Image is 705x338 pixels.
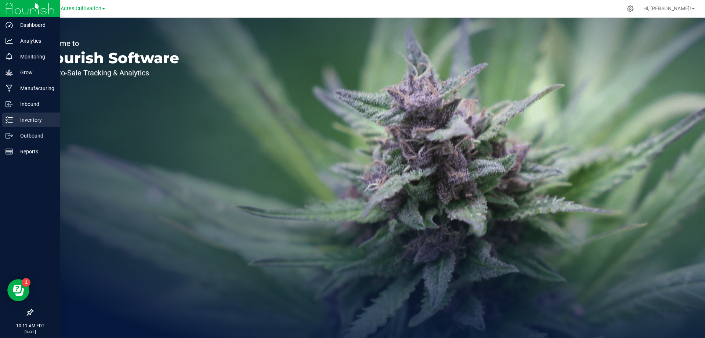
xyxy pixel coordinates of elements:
inline-svg: Outbound [6,132,13,139]
inline-svg: Inbound [6,100,13,108]
inline-svg: Grow [6,69,13,76]
p: Inbound [13,100,57,108]
p: Dashboard [13,21,57,29]
span: Green Acres Cultivation [45,6,101,12]
p: Grow [13,68,57,77]
inline-svg: Inventory [6,116,13,124]
p: Flourish Software [40,51,179,65]
iframe: Resource center unread badge [22,278,30,287]
inline-svg: Monitoring [6,53,13,60]
p: Monitoring [13,52,57,61]
p: Inventory [13,115,57,124]
p: Manufacturing [13,84,57,93]
p: Analytics [13,36,57,45]
span: Hi, [PERSON_NAME]! [643,6,691,11]
p: Outbound [13,131,57,140]
p: Reports [13,147,57,156]
inline-svg: Analytics [6,37,13,45]
p: 10:11 AM EDT [3,323,57,329]
p: Welcome to [40,40,179,47]
p: [DATE] [3,329,57,335]
iframe: Resource center [7,279,29,301]
inline-svg: Manufacturing [6,85,13,92]
inline-svg: Reports [6,148,13,155]
inline-svg: Dashboard [6,21,13,29]
p: Seed-to-Sale Tracking & Analytics [40,69,179,77]
div: Manage settings [626,5,635,12]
